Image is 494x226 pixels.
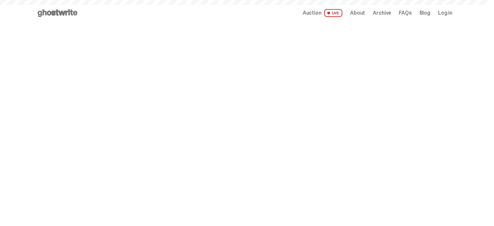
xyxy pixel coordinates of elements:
[324,9,343,17] span: LIVE
[420,10,430,16] a: Blog
[438,10,452,16] a: Log in
[399,10,412,16] a: FAQs
[303,10,322,16] span: Auction
[303,9,342,17] a: Auction LIVE
[373,10,391,16] a: Archive
[350,10,365,16] a: About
